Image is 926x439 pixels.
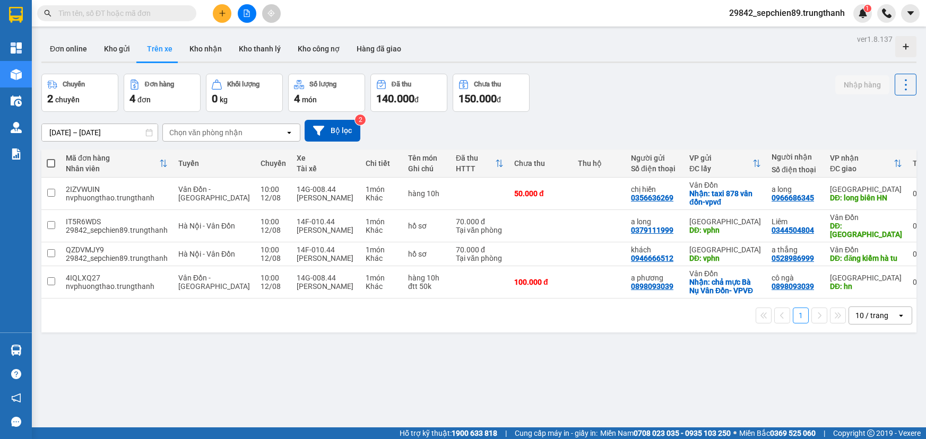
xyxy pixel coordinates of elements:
span: plus [219,10,226,17]
input: Select a date range. [42,124,158,141]
div: [PERSON_NAME] [297,194,355,202]
div: Thu hộ [578,159,620,168]
div: [GEOGRAPHIC_DATA] [830,185,902,194]
span: message [11,417,21,427]
span: Hà Nội - Vân Đồn [178,222,235,230]
div: DĐ: vphn [689,226,761,234]
div: 1 món [366,217,397,226]
div: Chi tiết [366,159,397,168]
img: solution-icon [11,148,22,160]
span: ⚪️ [733,431,737,435]
div: 1 món [366,185,397,194]
div: Đã thu [456,154,495,162]
button: Khối lượng0kg [206,74,283,112]
div: Số lượng [309,81,336,88]
div: Người nhận [772,153,819,161]
div: hồ sơ [408,250,445,258]
div: DĐ: đăng kiểm hà tu [830,254,902,262]
div: 10:00 [261,217,286,226]
div: [GEOGRAPHIC_DATA] [830,274,902,282]
div: Ghi chú [408,164,445,173]
svg: open [285,128,293,137]
div: 29842_sepchien89.trungthanh [66,226,168,234]
div: 14G-008.44 [297,185,355,194]
span: 2 [47,92,53,105]
th: Toggle SortBy [60,150,173,178]
div: 70.000 đ [456,245,504,254]
th: Toggle SortBy [684,150,766,178]
div: Nhận: chả mực Bà Nụ Vân Đồn- VPVĐ [689,278,761,295]
div: Mã đơn hàng [66,154,159,162]
span: 4 [129,92,135,105]
div: DĐ: vphn [689,254,761,262]
div: 0898093039 [631,282,673,291]
button: Hàng đã giao [348,36,410,62]
img: icon-new-feature [858,8,868,18]
div: chị hiền [631,185,679,194]
button: Nhập hàng [835,75,889,94]
span: 140.000 [376,92,414,105]
div: Người gửi [631,154,679,162]
div: 12/08 [261,194,286,202]
div: Tuyến [178,159,250,168]
div: Đơn hàng [145,81,174,88]
button: aim [262,4,281,23]
sup: 1 [864,5,871,12]
div: [PERSON_NAME] [297,226,355,234]
div: 0379111999 [631,226,673,234]
span: notification [11,393,21,403]
div: 29842_sepchien89.trungthanh [66,254,168,262]
div: ĐC lấy [689,164,752,173]
span: 0 [212,92,218,105]
button: Đã thu140.000đ [370,74,447,112]
div: 1 món [366,274,397,282]
div: Tại văn phòng [456,254,504,262]
button: Đơn online [41,36,96,62]
span: aim [267,10,275,17]
div: Vân Đồn [830,213,902,222]
div: Số điện thoại [631,164,679,173]
span: đơn [137,95,151,104]
button: Kho thanh lý [230,36,289,62]
div: Vân Đồn [689,269,761,278]
div: 0946666512 [631,254,673,262]
div: a phương [631,274,679,282]
div: Khác [366,194,397,202]
div: 12/08 [261,282,286,291]
div: Liêm [772,217,819,226]
div: hàng 10h [408,274,445,282]
span: chuyến [55,95,80,104]
div: a thắng [772,245,819,254]
div: Chọn văn phòng nhận [169,127,243,138]
div: 70.000 đ [456,217,504,226]
div: VP gửi [689,154,752,162]
div: Tạo kho hàng mới [895,36,916,57]
div: Chưa thu [474,81,501,88]
span: đ [414,95,419,104]
span: món [302,95,317,104]
div: ver 1.8.137 [857,33,893,45]
span: caret-down [906,8,915,18]
div: ĐC giao [830,164,894,173]
div: nvphuongthao.trungthanh [66,194,168,202]
div: 12/08 [261,226,286,234]
button: file-add [238,4,256,23]
div: cô ngà [772,274,819,282]
img: warehouse-icon [11,95,22,107]
button: Đơn hàng4đơn [124,74,201,112]
input: Tìm tên, số ĐT hoặc mã đơn [58,7,184,19]
div: Đã thu [392,81,411,88]
img: dashboard-icon [11,42,22,54]
div: 10:00 [261,274,286,282]
div: 0356636269 [631,194,673,202]
div: khách [631,245,679,254]
strong: 0708 023 035 - 0935 103 250 [634,429,731,437]
div: Tên món [408,154,445,162]
div: IT5R6WDS [66,217,168,226]
button: Bộ lọc [305,120,360,142]
div: Chuyến [261,159,286,168]
div: Khác [366,226,397,234]
th: Toggle SortBy [451,150,509,178]
div: 4IQLXQ27 [66,274,168,282]
div: Vân Đồn [830,245,902,254]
